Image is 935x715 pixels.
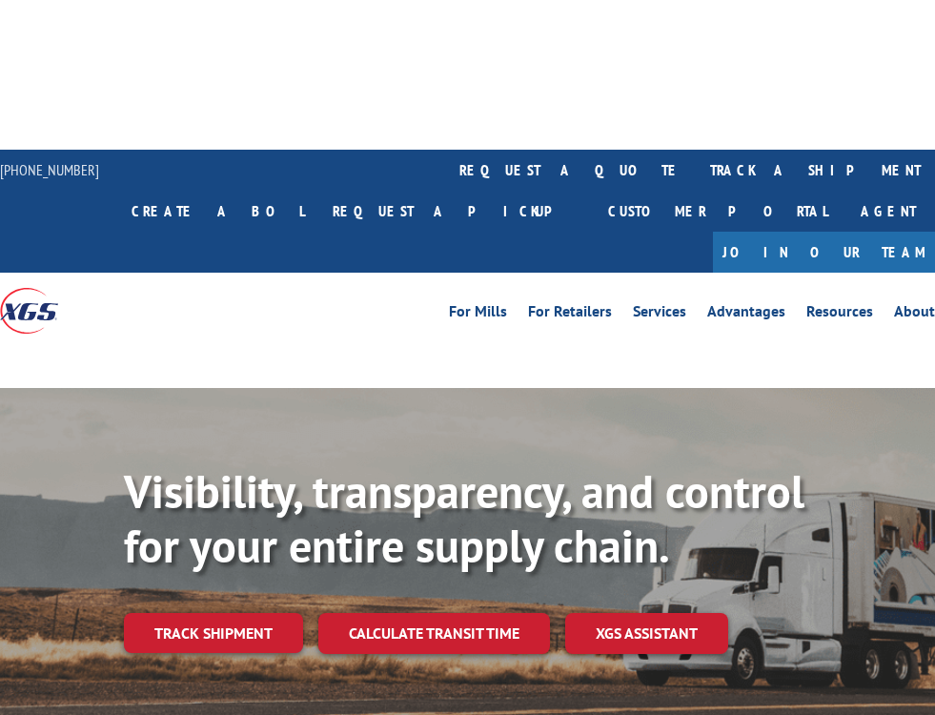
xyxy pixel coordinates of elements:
[894,304,935,325] a: About
[707,304,785,325] a: Advantages
[528,304,612,325] a: For Retailers
[445,150,696,191] a: request a quote
[594,191,842,232] a: Customer Portal
[124,461,804,576] b: Visibility, transparency, and control for your entire supply chain.
[318,191,594,232] a: Request a pickup
[696,150,935,191] a: track a shipment
[124,613,303,653] a: Track shipment
[713,232,935,273] a: Join Our Team
[449,304,507,325] a: For Mills
[806,304,873,325] a: Resources
[117,191,318,232] a: Create a BOL
[633,304,686,325] a: Services
[318,613,550,654] a: Calculate transit time
[842,191,935,232] a: Agent
[565,613,728,654] a: XGS ASSISTANT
